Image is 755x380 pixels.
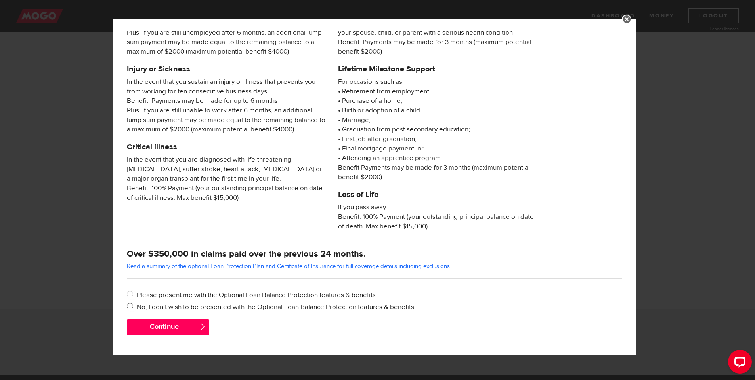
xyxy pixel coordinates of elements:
span: If you are Laid Off Without Cause Benefit: Payments may be made for up to 6 months Plus: If you a... [127,9,326,56]
h5: Injury or Sickness [127,64,326,74]
span: If you pass away Benefit: 100% Payment (your outstanding principal balance on date of death. Max ... [338,203,537,231]
a: Read a summary of the optional Loan Protection Plan and Certificate of Insurance for full coverag... [127,262,451,270]
span: In the event that you are diagnosed with life-threatening [MEDICAL_DATA], suffer stroke, heart at... [127,155,326,203]
h5: Critical illness [127,142,326,152]
span: An unpaid leave of absence from your employment for more than 14 days, approved by your employer,... [338,9,537,56]
input: Please present me with the Optional Loan Balance Protection features & benefits [127,290,137,300]
span:  [199,323,206,330]
iframe: LiveChat chat widget [722,347,755,380]
p: • Retirement from employment; • Purchase of a home; • Birth or adoption of a child; • Marriage; •... [338,77,537,182]
label: Please present me with the Optional Loan Balance Protection features & benefits [137,290,622,300]
h4: Over $350,000 in claims paid over the previous 24 months. [127,248,622,259]
span: For occasions such as: [338,77,537,87]
button: Continue [127,319,209,335]
h5: Lifetime Milestone Support [338,64,537,74]
h5: Loss of Life [338,190,537,199]
label: No, I don’t wish to be presented with the Optional Loan Balance Protection features & benefits [137,302,622,312]
span: In the event that you sustain an injury or illness that prevents you from working for ten consecu... [127,77,326,134]
input: No, I don’t wish to be presented with the Optional Loan Balance Protection features & benefits [127,302,137,312]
